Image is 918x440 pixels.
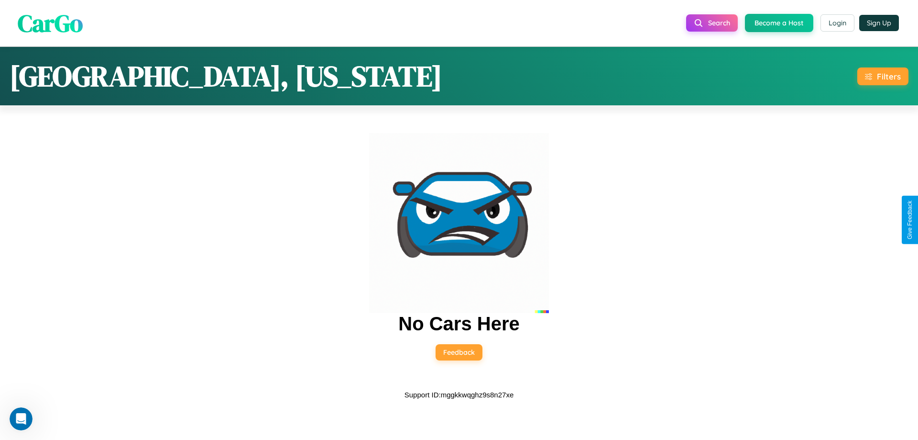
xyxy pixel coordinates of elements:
div: Give Feedback [907,201,913,239]
button: Feedback [436,344,482,361]
p: Support ID: mggkkwqghz9s8n27xe [404,388,514,401]
span: CarGo [18,6,83,39]
h1: [GEOGRAPHIC_DATA], [US_STATE] [10,56,442,96]
button: Sign Up [859,15,899,31]
button: Become a Host [745,14,813,32]
div: Filters [877,71,901,81]
img: car [369,133,549,313]
button: Login [820,14,854,32]
span: Search [708,19,730,27]
button: Search [686,14,738,32]
iframe: Intercom live chat [10,407,33,430]
button: Filters [857,68,908,85]
h2: No Cars Here [398,313,519,335]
